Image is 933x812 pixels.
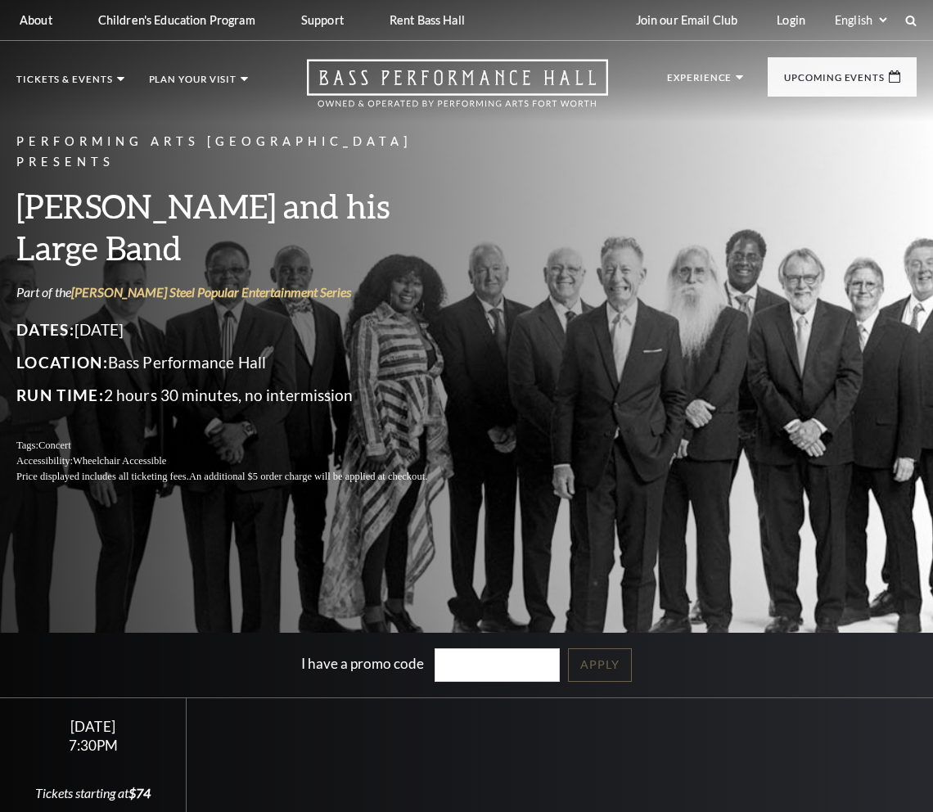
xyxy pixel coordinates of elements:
[73,455,166,467] span: Wheelchair Accessible
[16,382,466,408] p: 2 hours 30 minutes, no intermission
[784,73,885,91] p: Upcoming Events
[71,284,351,300] a: [PERSON_NAME] Steel Popular Entertainment Series
[16,386,104,404] span: Run Time:
[128,785,151,801] span: $74
[301,655,424,672] label: I have a promo code
[16,469,466,485] p: Price displayed includes all ticketing fees.
[390,13,465,27] p: Rent Bass Hall
[832,12,890,28] select: Select:
[149,74,237,92] p: Plan Your Visit
[98,13,255,27] p: Children's Education Program
[38,440,71,451] span: Concert
[16,350,466,376] p: Bass Performance Hall
[301,13,344,27] p: Support
[667,73,732,91] p: Experience
[16,283,466,301] p: Part of the
[16,74,113,92] p: Tickets & Events
[16,185,466,268] h3: [PERSON_NAME] and his Large Band
[16,453,466,469] p: Accessibility:
[20,13,52,27] p: About
[20,738,167,752] div: 7:30PM
[20,718,167,735] div: [DATE]
[20,784,167,802] div: Tickets starting at
[16,438,466,453] p: Tags:
[16,132,466,173] p: Performing Arts [GEOGRAPHIC_DATA] Presents
[16,320,74,339] span: Dates:
[16,353,108,372] span: Location:
[189,471,427,482] span: An additional $5 order charge will be applied at checkout.
[16,317,466,343] p: [DATE]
